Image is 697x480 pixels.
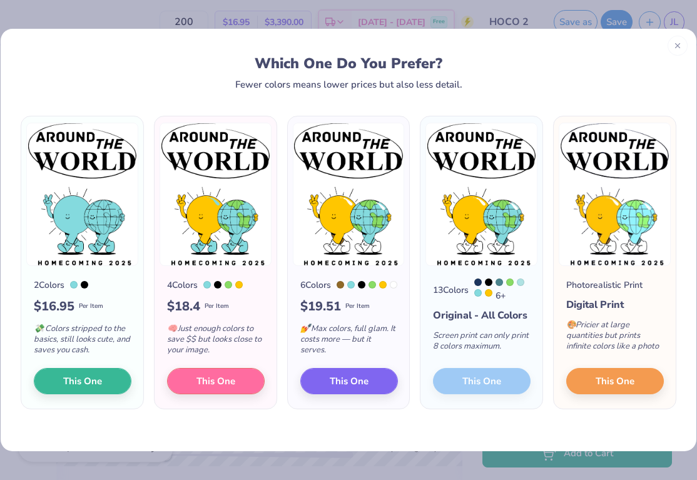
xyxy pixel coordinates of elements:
div: 7548 C [235,281,243,289]
div: Fewer colors means lower prices but also less detail. [235,79,462,89]
div: Which One Do You Prefer? [35,55,663,72]
div: 7548 C [379,281,387,289]
img: 6 color option [293,123,405,266]
div: 318 C [474,289,482,297]
span: 💸 [34,323,44,334]
div: Black [81,281,88,289]
div: Pricier at large quantities but prints infinite colors like a photo [566,312,664,364]
img: 13 color option [425,123,537,266]
img: 4 color option [160,123,272,266]
div: 5483 C [496,278,503,286]
div: 7548 C [485,289,492,297]
div: 534 C [474,278,482,286]
div: 7487 C [225,281,232,289]
button: This One [300,368,398,394]
button: This One [566,368,664,394]
div: Black [358,281,365,289]
span: Per Item [79,302,103,311]
span: 💅 [300,323,310,334]
div: Max colors, full glam. It costs more — but it serves. [300,316,398,368]
span: $ 18.4 [167,297,200,316]
div: 318 C [347,281,355,289]
span: Per Item [205,302,229,311]
div: 7559 C [337,281,344,289]
div: 7487 C [369,281,376,289]
div: 6 Colors [300,278,331,292]
span: Per Item [345,302,370,311]
span: $ 16.95 [34,297,74,316]
div: 317 C [517,278,524,286]
img: 2 color option [26,123,138,266]
span: This One [329,374,368,388]
div: 318 C [203,281,211,289]
div: Digital Print [566,297,664,312]
div: Colors stripped to the basics, still looks cute, and saves you cash. [34,316,131,368]
div: Black [485,278,492,286]
span: This One [63,374,102,388]
img: Photorealistic preview [559,123,671,266]
div: 7487 C [506,278,514,286]
div: 13 Colors [433,283,469,297]
button: This One [34,368,131,394]
span: 🧠 [167,323,177,334]
div: 318 C [70,281,78,289]
div: Black [214,281,221,289]
span: 🎨 [566,319,576,330]
div: Original - All Colors [433,308,531,323]
div: Just enough colors to save $$ but looks close to your image. [167,316,265,368]
div: 2 Colors [34,278,64,292]
span: This One [196,374,235,388]
div: 6 + [474,278,531,302]
span: $ 19.51 [300,297,341,316]
button: This One [167,368,265,394]
span: This One [596,374,634,388]
div: White [390,281,397,289]
div: Photorealistic Print [566,278,643,292]
div: Screen print can only print 8 colors maximum. [433,323,531,364]
div: 4 Colors [167,278,198,292]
